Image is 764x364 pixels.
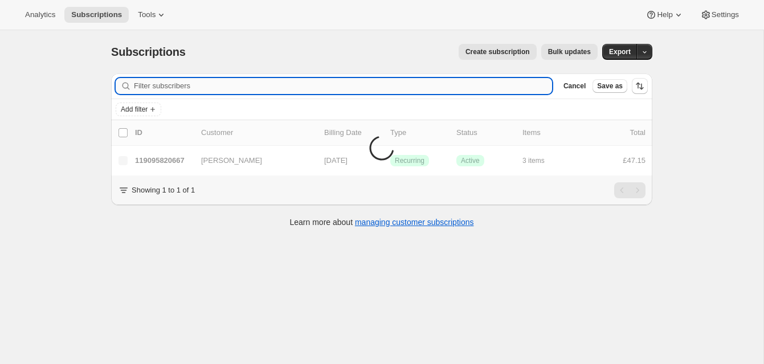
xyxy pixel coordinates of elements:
span: Help [657,10,672,19]
span: Analytics [25,10,55,19]
span: Bulk updates [548,47,591,56]
span: Export [609,47,631,56]
p: Showing 1 to 1 of 1 [132,185,195,196]
button: Settings [693,7,746,23]
input: Filter subscribers [134,78,552,94]
span: Add filter [121,105,148,114]
button: Export [602,44,638,60]
p: Learn more about [290,216,474,228]
button: Subscriptions [64,7,129,23]
a: managing customer subscriptions [355,218,474,227]
span: Subscriptions [111,46,186,58]
span: Settings [712,10,739,19]
button: Bulk updates [541,44,598,60]
button: Tools [131,7,174,23]
span: Save as [597,81,623,91]
span: Subscriptions [71,10,122,19]
button: Help [639,7,691,23]
nav: Pagination [614,182,645,198]
button: Save as [593,79,627,93]
button: Create subscription [459,44,537,60]
button: Sort the results [632,78,648,94]
span: Create subscription [465,47,530,56]
button: Cancel [559,79,590,93]
button: Add filter [116,103,161,116]
button: Analytics [18,7,62,23]
span: Tools [138,10,156,19]
span: Cancel [563,81,586,91]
